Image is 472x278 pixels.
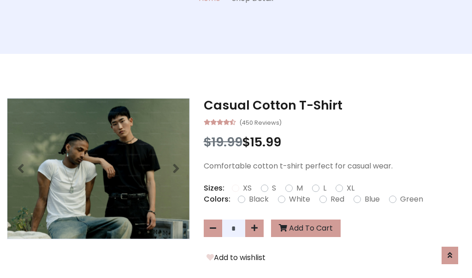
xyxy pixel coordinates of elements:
[7,98,189,239] img: Image
[239,116,282,127] small: (450 Reviews)
[243,183,252,194] label: XS
[289,194,310,205] label: White
[204,183,224,194] p: Sizes:
[400,194,423,205] label: Green
[204,133,242,151] span: $19.99
[330,194,344,205] label: Red
[204,98,465,113] h3: Casual Cotton T-Shirt
[272,183,276,194] label: S
[296,183,303,194] label: M
[271,220,341,237] button: Add To Cart
[347,183,354,194] label: XL
[250,133,281,151] span: 15.99
[204,194,230,205] p: Colors:
[204,252,268,264] button: Add to wishlist
[204,161,465,172] p: Comfortable cotton t-shirt perfect for casual wear.
[323,183,326,194] label: L
[204,135,465,150] h3: $
[365,194,380,205] label: Blue
[249,194,269,205] label: Black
